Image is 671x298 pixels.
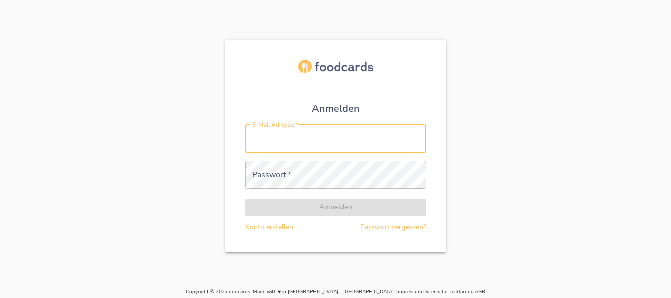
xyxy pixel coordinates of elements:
img: foodcards [298,60,373,73]
a: Passwort vergessen? [360,222,426,232]
a: foodcards [227,288,250,295]
p: Copyright © 2025 · Made with ♥ in [GEOGRAPHIC_DATA] - [GEOGRAPHIC_DATA] · · · [6,288,665,296]
a: Datenschutzerklärung [423,288,474,295]
h1: Anmelden [312,103,360,114]
a: AGB [475,288,485,295]
a: Konto erstellen [245,222,293,232]
a: Impressum [396,288,422,295]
